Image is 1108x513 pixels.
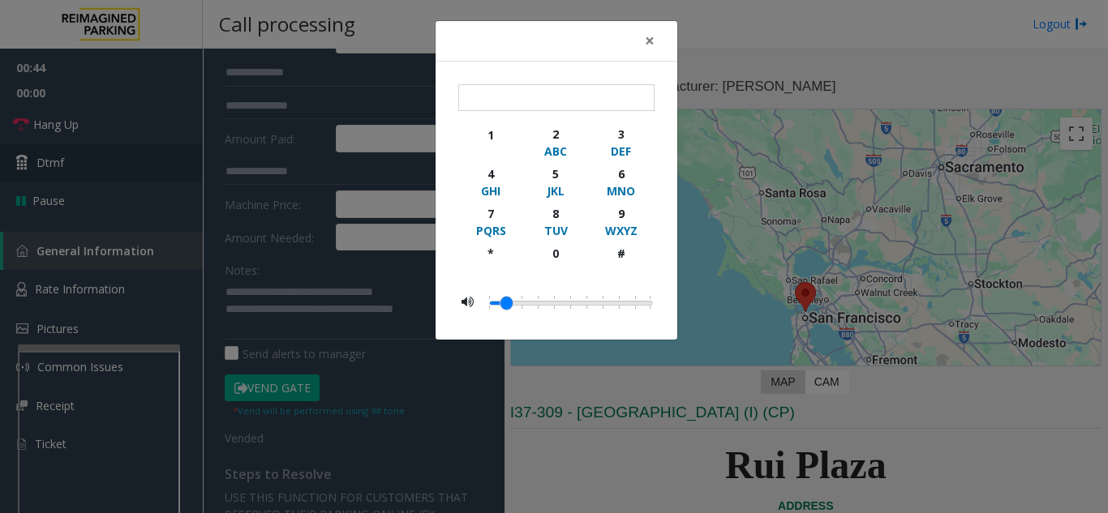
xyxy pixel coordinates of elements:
div: WXYZ [599,222,643,239]
li: 0 [489,292,497,313]
button: 8TUV [523,202,589,242]
li: 0.3 [578,292,595,313]
div: 4 [469,165,513,182]
span: × [645,29,655,52]
button: 5JKL [523,162,589,202]
div: 3 [599,126,643,143]
li: 0.25 [562,292,578,313]
button: 3DEF [588,122,654,162]
button: 2ABC [523,122,589,162]
div: 7 [469,205,513,222]
button: # [588,242,654,280]
li: 0.05 [497,292,513,313]
div: JKL [534,182,578,199]
button: 6MNO [588,162,654,202]
li: 0.45 [627,292,643,313]
li: 0.4 [611,292,627,313]
div: DEF [599,143,643,160]
div: 0 [534,245,578,262]
div: 9 [599,205,643,222]
button: 0 [523,242,589,280]
li: 0.1 [513,292,530,313]
li: 0.15 [530,292,546,313]
div: MNO [599,182,643,199]
li: 0.35 [595,292,611,313]
div: 6 [599,165,643,182]
div: 8 [534,205,578,222]
div: ABC [534,143,578,160]
button: Close [633,21,666,61]
div: 2 [534,126,578,143]
li: 0.5 [643,292,651,313]
button: 9WXYZ [588,202,654,242]
div: GHI [469,182,513,199]
div: 5 [534,165,578,182]
li: 0.2 [546,292,562,313]
button: 7PQRS [458,202,524,242]
div: 1 [469,126,513,143]
a: Drag [500,297,513,310]
button: 1 [458,122,524,162]
div: PQRS [469,222,513,239]
button: 4GHI [458,162,524,202]
div: # [599,245,643,262]
div: TUV [534,222,578,239]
